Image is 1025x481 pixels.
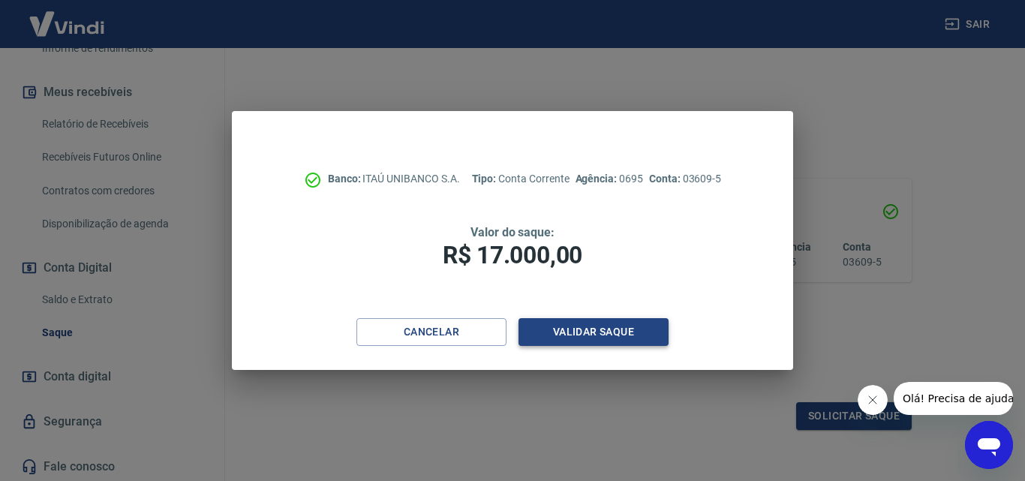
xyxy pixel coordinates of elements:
[649,171,721,187] p: 03609-5
[858,385,888,415] iframe: Fechar mensagem
[472,173,499,185] span: Tipo:
[519,318,669,346] button: Validar saque
[965,421,1013,469] iframe: Botão para abrir a janela de mensagens
[576,171,643,187] p: 0695
[472,171,570,187] p: Conta Corrente
[894,382,1013,415] iframe: Mensagem da empresa
[356,318,506,346] button: Cancelar
[649,173,683,185] span: Conta:
[9,11,126,23] span: Olá! Precisa de ajuda?
[328,171,460,187] p: ITAÚ UNIBANCO S.A.
[576,173,620,185] span: Agência:
[328,173,363,185] span: Banco:
[443,241,582,269] span: R$ 17.000,00
[470,225,555,239] span: Valor do saque:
